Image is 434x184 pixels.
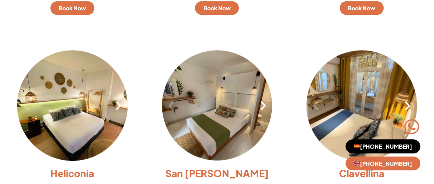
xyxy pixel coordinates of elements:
h3: Clavellina [306,169,417,178]
span: Book Now [348,5,375,11]
a: Book Now [195,1,239,15]
h3: San [PERSON_NAME] [162,169,272,178]
a: Book Now [340,1,384,15]
div: 1 / 7 [162,49,272,162]
span: [PHONE_NUMBER] [354,143,412,149]
a: 🇬🇧[PHONE_NUMBER] [345,157,420,170]
div: Next slide [113,100,124,112]
span: Book Now [203,5,231,11]
span: [PHONE_NUMBER] [354,161,412,166]
a: Book Now [50,1,94,15]
div: Next slide [257,100,269,112]
a: 🇪🇸[PHONE_NUMBER] [345,139,420,153]
img: 🇪🇸 [354,143,360,149]
div: 1 / 4 [306,49,417,162]
div: Previous slide [310,100,321,112]
h3: Heliconia [17,169,128,178]
div: Previous slide [165,100,177,112]
div: Previous slide [21,100,32,112]
img: 🇬🇧 [354,161,360,166]
div: Next slide [402,100,413,112]
span: Book Now [59,5,86,11]
div: 1 / 6 [17,49,128,162]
